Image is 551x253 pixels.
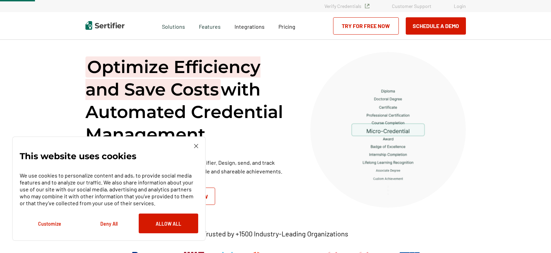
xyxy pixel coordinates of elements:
[324,3,369,9] a: Verify Credentials
[278,21,295,30] a: Pricing
[20,172,198,207] p: We use cookies to personalize content and ads, to provide social media features and to analyze ou...
[392,3,431,9] a: Customer Support
[406,17,466,35] button: Schedule a Demo
[203,229,348,238] p: Trusted by +1500 Industry-Leading Organizations
[376,169,400,172] g: Associate Degree
[235,21,265,30] a: Integrations
[194,144,198,148] img: Cookie Popup Close
[20,153,136,160] p: This website uses cookies
[199,21,221,30] span: Features
[365,4,369,8] img: Verified
[139,214,198,233] button: Allow All
[20,214,79,233] button: Customize
[85,56,293,146] h1: with Automated Credential Management
[79,214,139,233] button: Deny All
[454,3,466,9] a: Login
[333,17,399,35] a: Try for Free Now
[85,21,125,30] img: Sertifier | Digital Credentialing Platform
[278,23,295,30] span: Pricing
[235,23,265,30] span: Integrations
[85,56,260,100] span: Optimize Efficiency and Save Costs
[162,21,185,30] span: Solutions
